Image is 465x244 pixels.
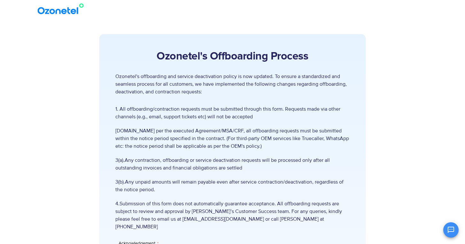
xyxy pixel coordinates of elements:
[115,156,350,172] span: 3(a).Any contraction, offboarding or service deactivation requests will be processed only after a...
[115,127,350,150] span: [DOMAIN_NAME] per the executed Agreement/MSA/CRF, all offboarding requests must be submitted with...
[443,222,459,238] button: Open chat
[115,50,350,63] h2: Ozonetel's Offboarding Process
[115,178,350,193] span: 3(b).Any unpaid amounts will remain payable even after service contraction/deactivation, regardle...
[115,105,350,121] span: 1. All offboarding/contraction requests must be submitted through this form. Requests made via ot...
[115,73,350,96] p: Ozonetel's offboarding and service deactivation policy is now updated. To ensure a standardized a...
[115,200,350,231] span: 4.Submission of this form does not automatically guarantee acceptance. All offboarding requests a...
